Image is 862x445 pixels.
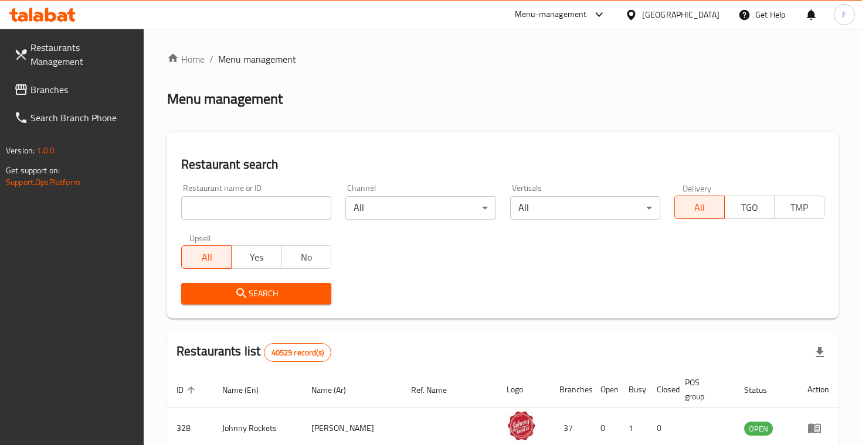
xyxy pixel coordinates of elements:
[181,283,331,304] button: Search
[5,104,144,132] a: Search Branch Phone
[507,411,536,440] img: Johnny Rockets
[189,234,211,242] label: Upsell
[181,245,232,269] button: All
[619,372,647,408] th: Busy
[177,383,199,397] span: ID
[798,372,839,408] th: Action
[167,52,205,66] a: Home
[729,199,770,216] span: TGO
[806,338,834,367] div: Export file
[30,111,134,125] span: Search Branch Phone
[177,343,331,362] h2: Restaurants list
[281,245,331,269] button: No
[591,372,619,408] th: Open
[6,143,35,158] span: Version:
[744,383,782,397] span: Status
[236,249,277,266] span: Yes
[6,174,80,190] a: Support.OpsPlatform
[30,83,134,97] span: Branches
[411,383,462,397] span: Ref. Name
[345,196,496,220] div: All
[311,383,361,397] span: Name (Ar)
[550,372,591,408] th: Branches
[683,184,712,192] label: Delivery
[647,372,676,408] th: Closed
[181,196,331,220] input: Search for restaurant name or ID..
[167,52,839,66] nav: breadcrumb
[744,422,773,436] div: OPEN
[264,343,331,362] div: Total records count
[674,196,725,219] button: All
[30,40,134,69] span: Restaurants Management
[642,8,720,21] div: [GEOGRAPHIC_DATA]
[842,8,846,21] span: F
[774,196,824,219] button: TMP
[167,90,283,108] h2: Menu management
[5,33,144,76] a: Restaurants Management
[515,8,587,22] div: Menu-management
[181,156,824,173] h2: Restaurant search
[6,163,60,178] span: Get support on:
[5,76,144,104] a: Branches
[191,286,322,301] span: Search
[218,52,296,66] span: Menu management
[685,375,721,403] span: POS group
[680,199,720,216] span: All
[807,421,829,435] div: Menu
[264,347,331,358] span: 40529 record(s)
[209,52,213,66] li: /
[779,199,820,216] span: TMP
[744,422,773,436] span: OPEN
[222,383,274,397] span: Name (En)
[497,372,550,408] th: Logo
[36,143,55,158] span: 1.0.0
[286,249,327,266] span: No
[186,249,227,266] span: All
[510,196,660,220] div: All
[724,196,775,219] button: TGO
[231,245,281,269] button: Yes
